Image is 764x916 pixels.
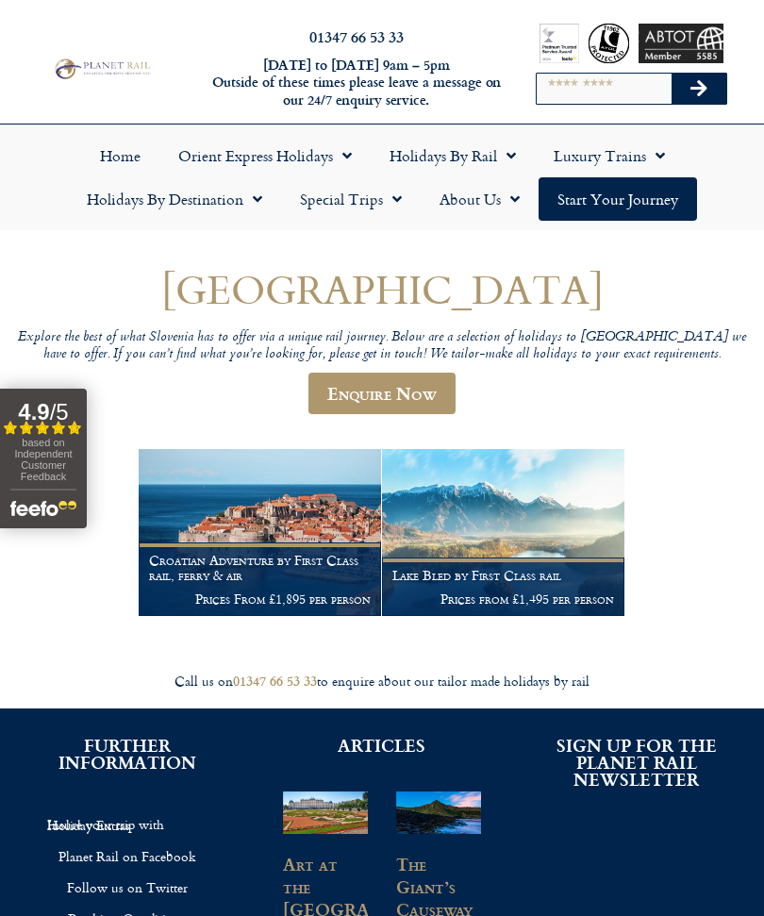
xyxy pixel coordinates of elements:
[28,808,226,841] a: Insure your trip with Holiday Extras
[149,591,371,607] p: Prices From £1,895 per person
[392,591,614,607] p: Prices from £1,495 per person
[208,57,505,109] h6: [DATE] to [DATE] 9am – 5pm Outside of these times please leave a message on our 24/7 enquiry serv...
[392,568,614,583] h1: Lake Bled by First Class rail
[539,177,697,221] a: Start your Journey
[9,134,755,221] nav: Menu
[233,671,317,691] a: 01347 66 53 33
[535,134,684,177] a: Luxury Trains
[149,553,371,583] h1: Croatian Adventure by First Class rail, ferry & air
[139,449,382,616] a: Croatian Adventure by First Class rail, ferry & air Prices From £1,895 per person
[421,177,539,221] a: About Us
[672,74,726,104] button: Search
[28,841,226,872] a: Planet Rail on Facebook
[17,329,747,364] p: Explore the best of what Slovenia has to offer via a unique rail journey. Below are a selection o...
[382,449,625,616] a: Lake Bled by First Class rail Prices from £1,495 per person
[51,57,153,82] img: Planet Rail Train Holidays Logo
[159,134,371,177] a: Orient Express Holidays
[28,737,226,771] h2: FURTHER INFORMATION
[281,177,421,221] a: Special Trips
[538,737,736,788] h2: SIGN UP FOR THE PLANET RAIL NEWSLETTER
[9,673,755,691] div: Call us on to enquire about our tailor made holidays by rail
[371,134,535,177] a: Holidays by Rail
[308,373,456,414] a: Enquire Now
[81,134,159,177] a: Home
[309,25,404,47] a: 01347 66 53 33
[17,267,747,311] h1: [GEOGRAPHIC_DATA]
[283,737,481,754] h2: ARTICLES
[68,177,281,221] a: Holidays by Destination
[28,872,226,903] a: Follow us on Twitter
